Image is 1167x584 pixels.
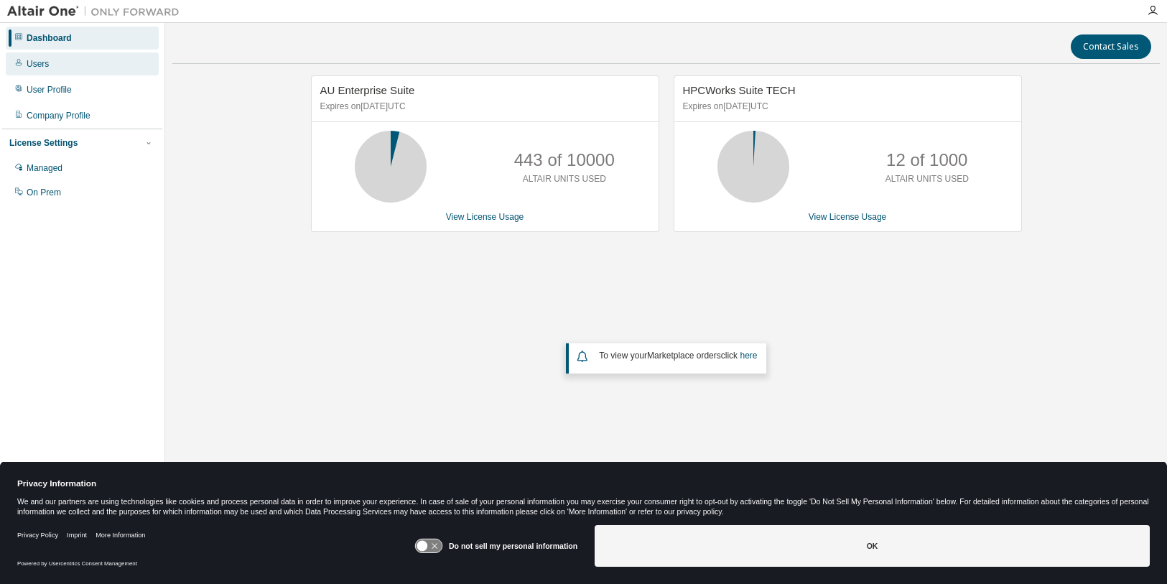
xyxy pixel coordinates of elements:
span: To view your click [599,351,757,361]
div: Managed [27,162,62,174]
div: Company Profile [27,110,90,121]
span: AU Enterprise Suite [320,84,415,96]
p: 12 of 1000 [886,148,967,172]
a: View License Usage [809,212,887,222]
a: here [740,351,757,361]
div: User Profile [27,84,72,96]
div: Users [27,58,49,70]
p: 443 of 10000 [514,148,615,172]
div: License Settings [9,137,78,149]
a: View License Usage [446,212,524,222]
div: Dashboard [27,32,72,44]
img: Altair One [7,4,187,19]
em: Marketplace orders [647,351,721,361]
p: Expires on [DATE] UTC [320,101,646,113]
span: HPCWorks Suite TECH [683,84,796,96]
p: ALTAIR UNITS USED [885,173,969,185]
p: ALTAIR UNITS USED [523,173,606,185]
div: On Prem [27,187,61,198]
p: Expires on [DATE] UTC [683,101,1009,113]
button: Contact Sales [1071,34,1151,59]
